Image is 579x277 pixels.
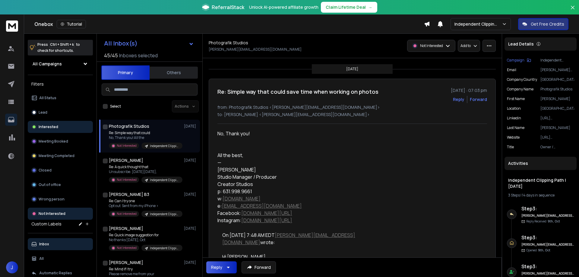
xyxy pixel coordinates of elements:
p: Not Interested [117,178,137,182]
h1: Photografik Studios [209,40,248,46]
p: [DATE] [184,192,198,197]
button: Reply [206,261,237,273]
a: [DOMAIN_NAME][URL] [241,210,292,216]
h1: All Campaigns [33,61,62,67]
p: Photografik Studios [540,87,574,92]
div: Studio Manager / Producer [217,173,394,181]
span: → [368,4,372,10]
p: title [507,145,514,150]
span: Ctrl + Shift + k [49,41,75,48]
h1: Photografik Studios [109,123,149,129]
p: Opened [526,248,550,253]
p: [DATE] [346,67,358,71]
p: Lead [39,110,47,115]
p: from: Photografik Studios <[PERSON_NAME][EMAIL_ADDRESS][DOMAIN_NAME]> [217,104,487,110]
p: location [507,106,521,111]
p: Add to [460,43,471,48]
p: No thanks [DATE], Oct [109,238,181,242]
button: Out of office [28,179,93,191]
h6: Step 3 : [521,205,574,212]
div: w: [217,195,394,202]
p: [DATE] [184,226,198,231]
button: All Inbox(s) [99,37,199,49]
p: Re: A quick thought that [109,165,181,169]
p: Not Interested [117,143,137,148]
div: No, Thank you! [217,130,394,137]
div: All the best, [217,152,394,159]
button: Not Interested [28,208,93,220]
p: Company Country [507,77,537,82]
h6: Step 3 : [521,234,574,241]
p: [PERSON_NAME][EMAIL_ADDRESS][DOMAIN_NAME] [209,47,302,52]
p: Re: Simple way that could [109,131,181,135]
span: 9th, Oct [548,219,560,223]
button: Close banner [569,4,577,18]
p: linkedin [507,116,521,121]
div: Onebox [34,20,424,28]
p: [DATE] [184,158,198,163]
h1: [PERSON_NAME] B3 [109,191,149,197]
button: Reply [453,96,464,102]
button: Forward [242,261,276,273]
p: Reply Received [526,219,560,224]
div: Hi [PERSON_NAME], [222,253,394,260]
a: [PERSON_NAME][EMAIL_ADDRESS][DOMAIN_NAME] [222,232,355,246]
a: [EMAIL_ADDRESS][DOMAIN_NAME] [222,203,302,209]
p: Email [507,68,516,72]
label: Select [110,104,121,109]
button: All [28,253,93,265]
a: [DOMAIN_NAME] [223,195,261,202]
h1: Independent Clipping Path | [DATE] [508,177,573,189]
button: Get Free Credits [518,18,568,30]
span: 45 / 45 [104,52,118,59]
span: 14 days in sequence [522,193,555,198]
h6: Step 3 : [521,263,574,270]
button: Lead [28,106,93,118]
p: Inbox [39,242,49,247]
p: Independent Clipping Path | [DATE] [150,178,179,182]
h6: [PERSON_NAME][EMAIL_ADDRESS][DOMAIN_NAME] [521,242,574,247]
p: Not Interested [39,211,65,216]
p: Re: Mind if I try [109,267,181,272]
div: — [217,159,394,166]
div: e: [217,202,394,209]
div: | [508,193,573,198]
p: Re: Can I try one [109,199,181,203]
p: Independent Clipping Path | [DATE] [540,58,574,63]
button: Claim Lifetime Deal→ [321,2,377,13]
p: Independent Clipping Path | [DATE] [150,144,179,148]
p: All Status [39,96,56,100]
button: Closed [28,164,93,176]
p: All [39,256,44,261]
div: Creator Studios [217,181,394,188]
button: Meeting Completed [28,150,93,162]
p: Out of office [39,182,61,187]
p: No, Thank you! All the [109,135,181,140]
p: Press to check for shortcuts. [37,42,80,54]
p: Company Name [507,87,533,92]
h1: Re: Simple way that could save time when working on photos [217,87,378,96]
button: Meeting Booked [28,135,93,147]
p: Not Interested [420,43,443,48]
button: Interested [28,121,93,133]
h6: [PERSON_NAME][EMAIL_ADDRESS][DOMAIN_NAME] [521,271,574,276]
p: [DATE] [184,124,198,129]
button: Inbox [28,238,93,250]
a: [DOMAIN_NAME][URL] [241,217,292,224]
p: [URL][DOMAIN_NAME] [540,135,574,140]
button: J [6,261,18,273]
p: [DATE] : 07:03 pm [451,87,487,93]
div: Activities [505,157,577,170]
p: Re: Quick image suggestion for [109,233,181,238]
button: All Campaigns [28,58,93,70]
p: Meeting Completed [39,153,74,158]
p: Closed [39,168,52,173]
p: Not Interested [117,212,137,216]
p: [GEOGRAPHIC_DATA] [540,106,574,111]
p: Owner / Photographer / Videographer [540,145,574,150]
p: Lead Details [508,41,534,47]
p: Independent Clipping Path | [DATE] [150,212,179,216]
